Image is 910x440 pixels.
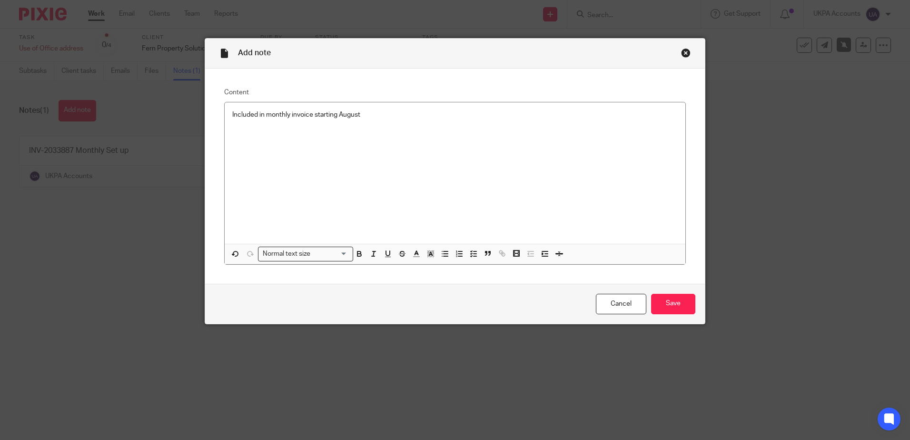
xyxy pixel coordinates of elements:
[313,249,347,259] input: Search for option
[232,110,678,120] p: Included in monthly invoice starting August
[596,294,646,314] a: Cancel
[260,249,312,259] span: Normal text size
[238,49,271,57] span: Add note
[681,48,691,58] div: Close this dialog window
[651,294,695,314] input: Save
[224,88,686,97] label: Content
[258,247,353,261] div: Search for option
